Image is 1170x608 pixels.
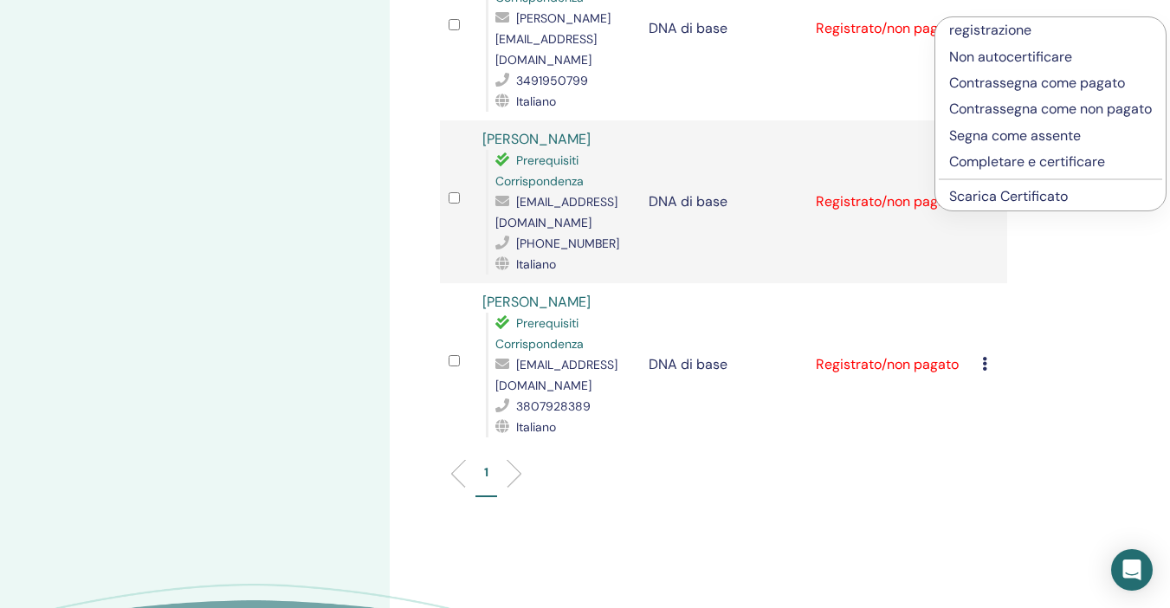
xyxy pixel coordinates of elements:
font: Italiano [516,256,556,272]
font: Italiano [516,94,556,109]
font: 1 [484,464,488,480]
font: Segna come assente [949,126,1081,145]
font: 3807928389 [516,398,591,414]
font: [EMAIL_ADDRESS][DOMAIN_NAME] [495,194,617,230]
font: DNA di base [649,192,727,210]
a: [PERSON_NAME] [482,130,591,148]
font: Italiano [516,419,556,435]
a: Scarica Certificato [949,187,1068,205]
font: Non autocertificare [949,48,1072,66]
font: Contrassegna come non pagato [949,100,1152,118]
div: Open Intercom Messenger [1111,549,1153,591]
font: registrazione [949,21,1031,39]
font: DNA di base [649,19,727,37]
font: [PERSON_NAME][EMAIL_ADDRESS][DOMAIN_NAME] [495,10,611,68]
font: Prerequisiti Corrispondenza [495,152,584,189]
font: 3491950799 [516,73,588,88]
font: Prerequisiti Corrispondenza [495,315,584,352]
a: [PERSON_NAME] [482,293,591,311]
font: DNA di base [649,355,727,373]
font: [EMAIL_ADDRESS][DOMAIN_NAME] [495,357,617,393]
font: Contrassegna come pagato [949,74,1125,92]
font: Completare e certificare [949,152,1105,171]
font: [PHONE_NUMBER] [516,236,619,251]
